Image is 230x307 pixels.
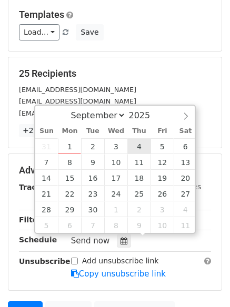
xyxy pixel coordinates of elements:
[76,24,103,40] button: Save
[127,154,151,170] span: September 11, 2025
[127,128,151,135] span: Thu
[174,201,197,217] span: October 4, 2025
[104,217,127,233] span: October 8, 2025
[58,154,81,170] span: September 8, 2025
[127,201,151,217] span: October 2, 2025
[127,170,151,186] span: September 18, 2025
[81,186,104,201] span: September 23, 2025
[35,201,58,217] span: September 28, 2025
[81,217,104,233] span: October 7, 2025
[174,186,197,201] span: September 27, 2025
[19,86,136,94] small: [EMAIL_ADDRESS][DOMAIN_NAME]
[35,128,58,135] span: Sun
[58,201,81,217] span: September 29, 2025
[19,165,211,176] h5: Advanced
[81,154,104,170] span: September 9, 2025
[58,170,81,186] span: September 15, 2025
[151,201,174,217] span: October 3, 2025
[19,9,64,20] a: Templates
[81,201,104,217] span: September 30, 2025
[151,138,174,154] span: September 5, 2025
[81,170,104,186] span: September 16, 2025
[58,138,81,154] span: September 1, 2025
[104,170,127,186] span: September 17, 2025
[58,186,81,201] span: September 22, 2025
[71,236,110,245] span: Send now
[19,109,136,117] small: [EMAIL_ADDRESS][DOMAIN_NAME]
[35,138,58,154] span: August 31, 2025
[177,257,230,307] iframe: Chat Widget
[104,138,127,154] span: September 3, 2025
[58,217,81,233] span: October 6, 2025
[104,201,127,217] span: October 1, 2025
[174,138,197,154] span: September 6, 2025
[19,124,63,137] a: +22 more
[81,138,104,154] span: September 2, 2025
[174,128,197,135] span: Sat
[126,110,164,120] input: Year
[174,170,197,186] span: September 20, 2025
[104,128,127,135] span: Wed
[151,217,174,233] span: October 10, 2025
[174,154,197,170] span: September 13, 2025
[174,217,197,233] span: October 11, 2025
[19,97,136,105] small: [EMAIL_ADDRESS][DOMAIN_NAME]
[19,236,57,244] strong: Schedule
[127,217,151,233] span: October 9, 2025
[127,186,151,201] span: September 25, 2025
[58,128,81,135] span: Mon
[104,154,127,170] span: September 10, 2025
[127,138,151,154] span: September 4, 2025
[151,186,174,201] span: September 26, 2025
[151,128,174,135] span: Fri
[19,68,211,79] h5: 25 Recipients
[35,186,58,201] span: September 21, 2025
[19,257,71,265] strong: Unsubscribe
[35,217,58,233] span: October 5, 2025
[71,269,166,279] a: Copy unsubscribe link
[19,216,46,224] strong: Filters
[151,170,174,186] span: September 19, 2025
[19,24,59,40] a: Load...
[35,170,58,186] span: September 14, 2025
[19,183,54,191] strong: Tracking
[104,186,127,201] span: September 24, 2025
[151,154,174,170] span: September 12, 2025
[82,255,159,267] label: Add unsubscribe link
[35,154,58,170] span: September 7, 2025
[81,128,104,135] span: Tue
